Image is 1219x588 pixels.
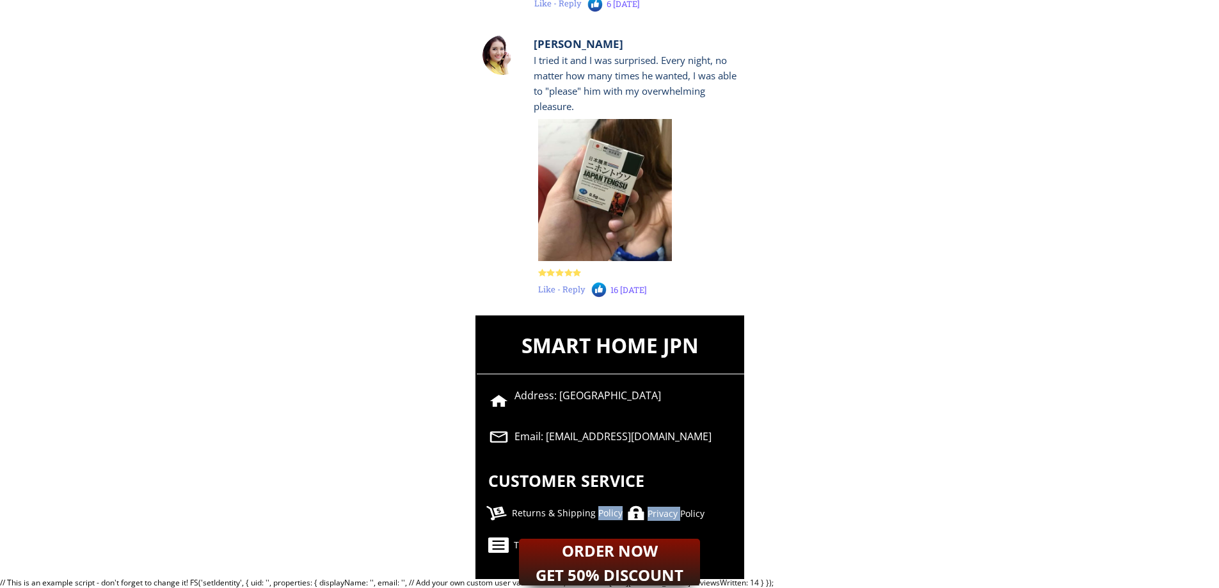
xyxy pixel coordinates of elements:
font: [PERSON_NAME] [534,36,623,51]
font: CUSTOMER SERVICE [488,470,644,491]
font: ', email: ' [372,577,403,588]
font: I tried it and I was surprised. Every night, no matter how many times he wanted, I was able to "p... [534,54,737,113]
font: GET 50% DISCOUNT [536,564,683,585]
font: 16 [DATE] [610,284,647,296]
font: Privacy Policy [648,507,705,520]
font: SMART HOME JPN [522,331,699,359]
font: ', // Add your own custom user variables here, details at // [URL][DOMAIN_NAME] reviewsWritten: 1... [403,577,774,588]
font: Terms of Use [514,539,570,551]
font: Email: [EMAIL_ADDRESS][DOMAIN_NAME] [514,429,712,443]
font: ', properties: { displayName: ' [267,577,372,588]
font: Returns & Shipping Policy [512,507,623,519]
font: Like - Reply [538,283,586,295]
font: Address: [GEOGRAPHIC_DATA] [514,388,661,402]
font: ORDER NOW [562,540,658,561]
